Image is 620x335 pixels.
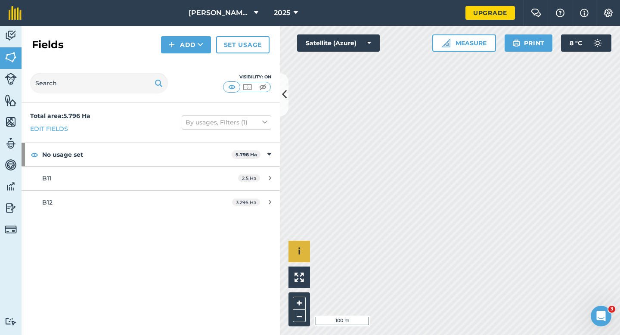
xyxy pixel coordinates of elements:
[31,149,38,160] img: svg+xml;base64,PHN2ZyB4bWxucz0iaHR0cDovL3d3dy53My5vcmcvMjAwMC9zdmciIHdpZHRoPSIxOCIgaGVpZ2h0PSIyNC...
[505,34,553,52] button: Print
[42,143,232,166] strong: No usage set
[432,34,496,52] button: Measure
[189,8,251,18] span: [PERSON_NAME] Cropping LTD
[22,191,280,214] a: B123.296 Ha
[591,306,611,326] iframe: Intercom live chat
[216,36,270,53] a: Set usage
[589,34,606,52] img: svg+xml;base64,PD94bWwgdmVyc2lvbj0iMS4wIiBlbmNvZGluZz0idXRmLTgiPz4KPCEtLSBHZW5lcmF0b3I6IEFkb2JlIE...
[30,124,68,133] a: Edit fields
[293,310,306,322] button: –
[236,152,257,158] strong: 5.796 Ha
[294,273,304,282] img: Four arrows, one pointing top left, one top right, one bottom right and the last bottom left
[5,94,17,107] img: svg+xml;base64,PHN2ZyB4bWxucz0iaHR0cDovL3d3dy53My5vcmcvMjAwMC9zdmciIHdpZHRoPSI1NiIgaGVpZ2h0PSI2MC...
[42,174,51,182] span: B11
[603,9,614,17] img: A cog icon
[608,306,615,313] span: 3
[32,38,64,52] h2: Fields
[5,223,17,236] img: svg+xml;base64,PD94bWwgdmVyc2lvbj0iMS4wIiBlbmNvZGluZz0idXRmLTgiPz4KPCEtLSBHZW5lcmF0b3I6IEFkb2JlIE...
[242,83,253,91] img: svg+xml;base64,PHN2ZyB4bWxucz0iaHR0cDovL3d3dy53My5vcmcvMjAwMC9zdmciIHdpZHRoPSI1MCIgaGVpZ2h0PSI0MC...
[5,29,17,42] img: svg+xml;base64,PD94bWwgdmVyc2lvbj0iMS4wIiBlbmNvZGluZz0idXRmLTgiPz4KPCEtLSBHZW5lcmF0b3I6IEFkb2JlIE...
[531,9,541,17] img: Two speech bubbles overlapping with the left bubble in the forefront
[570,34,582,52] span: 8 ° C
[5,73,17,85] img: svg+xml;base64,PD94bWwgdmVyc2lvbj0iMS4wIiBlbmNvZGluZz0idXRmLTgiPz4KPCEtLSBHZW5lcmF0b3I6IEFkb2JlIE...
[5,51,17,64] img: svg+xml;base64,PHN2ZyB4bWxucz0iaHR0cDovL3d3dy53My5vcmcvMjAwMC9zdmciIHdpZHRoPSI1NiIgaGVpZ2h0PSI2MC...
[5,317,17,326] img: svg+xml;base64,PD94bWwgdmVyc2lvbj0iMS4wIiBlbmNvZGluZz0idXRmLTgiPz4KPCEtLSBHZW5lcmF0b3I6IEFkb2JlIE...
[30,73,168,93] input: Search
[5,180,17,193] img: svg+xml;base64,PD94bWwgdmVyc2lvbj0iMS4wIiBlbmNvZGluZz0idXRmLTgiPz4KPCEtLSBHZW5lcmF0b3I6IEFkb2JlIE...
[182,115,271,129] button: By usages, Filters (1)
[22,167,280,190] a: B112.5 Ha
[257,83,268,91] img: svg+xml;base64,PHN2ZyB4bWxucz0iaHR0cDovL3d3dy53My5vcmcvMjAwMC9zdmciIHdpZHRoPSI1MCIgaGVpZ2h0PSI0MC...
[561,34,611,52] button: 8 °C
[161,36,211,53] button: Add
[155,78,163,88] img: svg+xml;base64,PHN2ZyB4bWxucz0iaHR0cDovL3d3dy53My5vcmcvMjAwMC9zdmciIHdpZHRoPSIxOSIgaGVpZ2h0PSIyNC...
[293,297,306,310] button: +
[465,6,515,20] a: Upgrade
[238,174,260,182] span: 2.5 Ha
[274,8,290,18] span: 2025
[22,143,280,166] div: No usage set5.796 Ha
[5,158,17,171] img: svg+xml;base64,PD94bWwgdmVyc2lvbj0iMS4wIiBlbmNvZGluZz0idXRmLTgiPz4KPCEtLSBHZW5lcmF0b3I6IEFkb2JlIE...
[232,199,260,206] span: 3.296 Ha
[42,199,53,206] span: B12
[580,8,589,18] img: svg+xml;base64,PHN2ZyB4bWxucz0iaHR0cDovL3d3dy53My5vcmcvMjAwMC9zdmciIHdpZHRoPSIxNyIgaGVpZ2h0PSIxNy...
[555,9,565,17] img: A question mark icon
[442,39,450,47] img: Ruler icon
[5,202,17,214] img: svg+xml;base64,PD94bWwgdmVyc2lvbj0iMS4wIiBlbmNvZGluZz0idXRmLTgiPz4KPCEtLSBHZW5lcmF0b3I6IEFkb2JlIE...
[169,40,175,50] img: svg+xml;base64,PHN2ZyB4bWxucz0iaHR0cDovL3d3dy53My5vcmcvMjAwMC9zdmciIHdpZHRoPSIxNCIgaGVpZ2h0PSIyNC...
[30,112,90,120] strong: Total area : 5.796 Ha
[223,74,271,81] div: Visibility: On
[5,115,17,128] img: svg+xml;base64,PHN2ZyB4bWxucz0iaHR0cDovL3d3dy53My5vcmcvMjAwMC9zdmciIHdpZHRoPSI1NiIgaGVpZ2h0PSI2MC...
[288,241,310,262] button: i
[512,38,521,48] img: svg+xml;base64,PHN2ZyB4bWxucz0iaHR0cDovL3d3dy53My5vcmcvMjAwMC9zdmciIHdpZHRoPSIxOSIgaGVpZ2h0PSIyNC...
[9,6,22,20] img: fieldmargin Logo
[297,34,380,52] button: Satellite (Azure)
[5,137,17,150] img: svg+xml;base64,PD94bWwgdmVyc2lvbj0iMS4wIiBlbmNvZGluZz0idXRmLTgiPz4KPCEtLSBHZW5lcmF0b3I6IEFkb2JlIE...
[298,246,301,257] span: i
[226,83,237,91] img: svg+xml;base64,PHN2ZyB4bWxucz0iaHR0cDovL3d3dy53My5vcmcvMjAwMC9zdmciIHdpZHRoPSI1MCIgaGVpZ2h0PSI0MC...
